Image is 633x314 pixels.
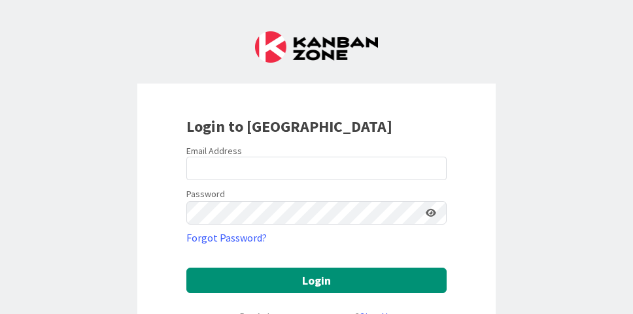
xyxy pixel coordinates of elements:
[186,187,225,201] label: Password
[186,230,267,245] a: Forgot Password?
[186,268,447,293] button: Login
[186,116,392,136] b: Login to [GEOGRAPHIC_DATA]
[186,145,242,157] label: Email Address
[255,31,378,63] img: Kanban Zone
